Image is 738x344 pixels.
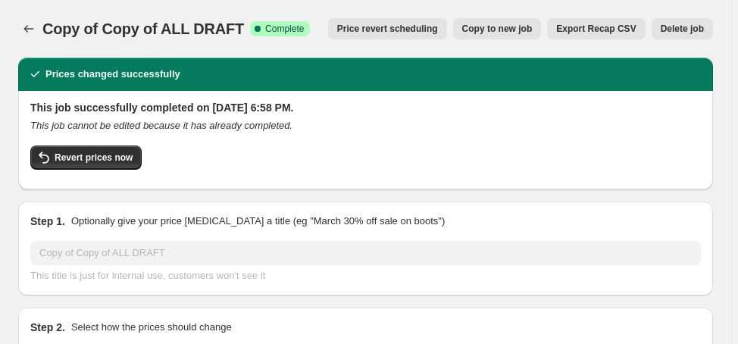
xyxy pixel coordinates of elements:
span: Revert prices now [55,152,133,164]
span: Complete [265,23,304,35]
input: 30% off holiday sale [30,241,701,265]
button: Copy to new job [453,18,542,39]
p: Select how the prices should change [71,320,232,335]
h2: This job successfully completed on [DATE] 6:58 PM. [30,100,701,115]
button: Price change jobs [18,18,39,39]
button: Delete job [652,18,713,39]
h2: Step 1. [30,214,65,229]
span: Delete job [661,23,704,35]
h2: Step 2. [30,320,65,335]
button: Export Recap CSV [547,18,645,39]
span: Price revert scheduling [337,23,438,35]
span: Copy of Copy of ALL DRAFT [42,20,244,37]
button: Revert prices now [30,145,142,170]
span: Copy to new job [462,23,533,35]
p: Optionally give your price [MEDICAL_DATA] a title (eg "March 30% off sale on boots") [71,214,445,229]
span: This title is just for internal use, customers won't see it [30,270,265,281]
i: This job cannot be edited because it has already completed. [30,120,292,131]
button: Price revert scheduling [328,18,447,39]
span: Export Recap CSV [556,23,636,35]
h2: Prices changed successfully [45,67,180,82]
